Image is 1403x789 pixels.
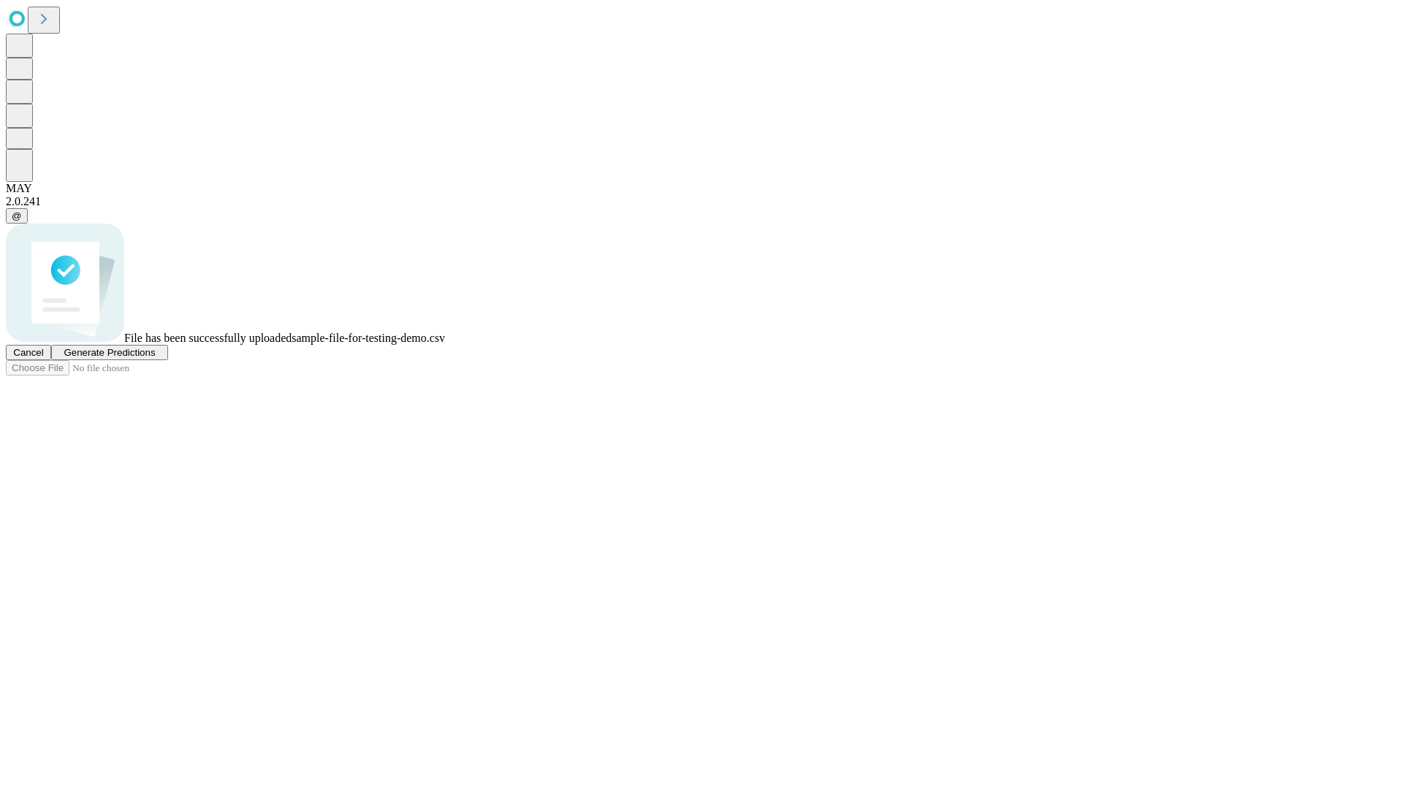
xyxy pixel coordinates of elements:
button: @ [6,208,28,224]
div: 2.0.241 [6,195,1397,208]
button: Cancel [6,345,51,360]
span: @ [12,210,22,221]
span: sample-file-for-testing-demo.csv [292,332,445,344]
div: MAY [6,182,1397,195]
span: File has been successfully uploaded [124,332,292,344]
span: Cancel [13,347,44,358]
span: Generate Predictions [64,347,155,358]
button: Generate Predictions [51,345,168,360]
